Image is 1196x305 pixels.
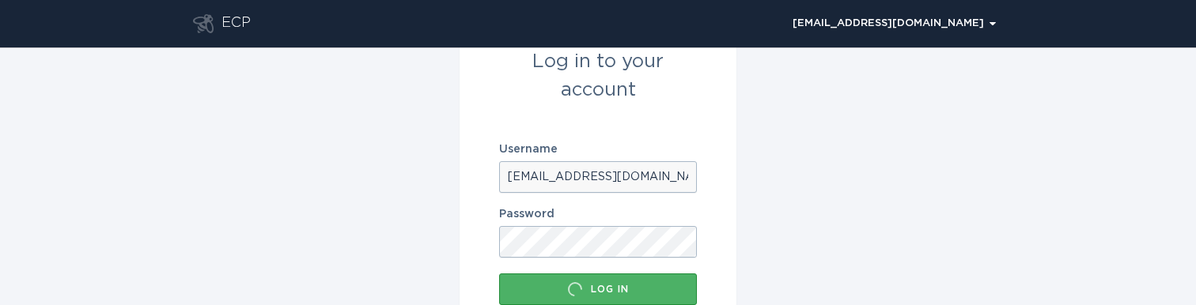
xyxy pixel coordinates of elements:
label: Password [499,209,697,220]
div: Log in to your account [499,47,697,104]
div: [EMAIL_ADDRESS][DOMAIN_NAME] [793,19,996,28]
div: Log in [507,281,689,297]
button: Open user account details [785,12,1003,36]
div: ECP [221,14,251,33]
button: Log in [499,273,697,305]
div: Popover menu [785,12,1003,36]
button: Go to dashboard [193,14,214,33]
label: Username [499,144,697,155]
div: Loading [567,281,583,297]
